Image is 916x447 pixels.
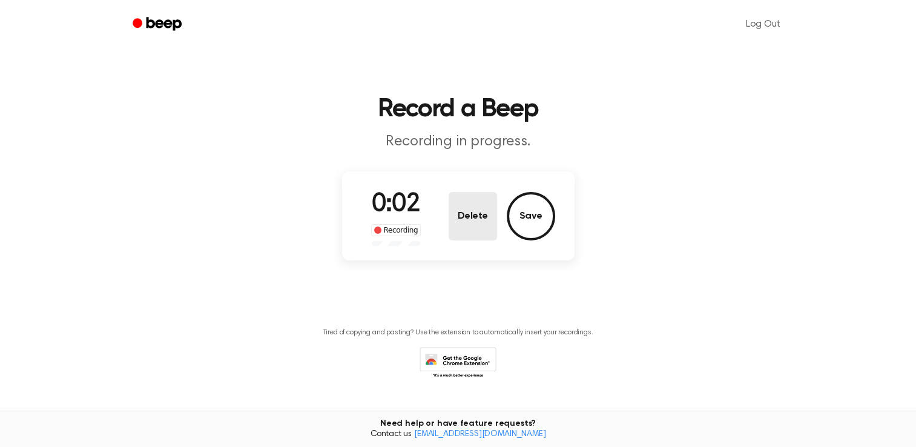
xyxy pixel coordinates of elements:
[372,192,420,217] span: 0:02
[734,10,792,39] a: Log Out
[7,429,909,440] span: Contact us
[449,192,497,240] button: Delete Audio Record
[124,13,193,36] a: Beep
[507,192,555,240] button: Save Audio Record
[371,224,421,236] div: Recording
[414,430,546,439] a: [EMAIL_ADDRESS][DOMAIN_NAME]
[148,97,768,122] h1: Record a Beep
[226,132,691,152] p: Recording in progress.
[323,328,593,337] p: Tired of copying and pasting? Use the extension to automatically insert your recordings.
